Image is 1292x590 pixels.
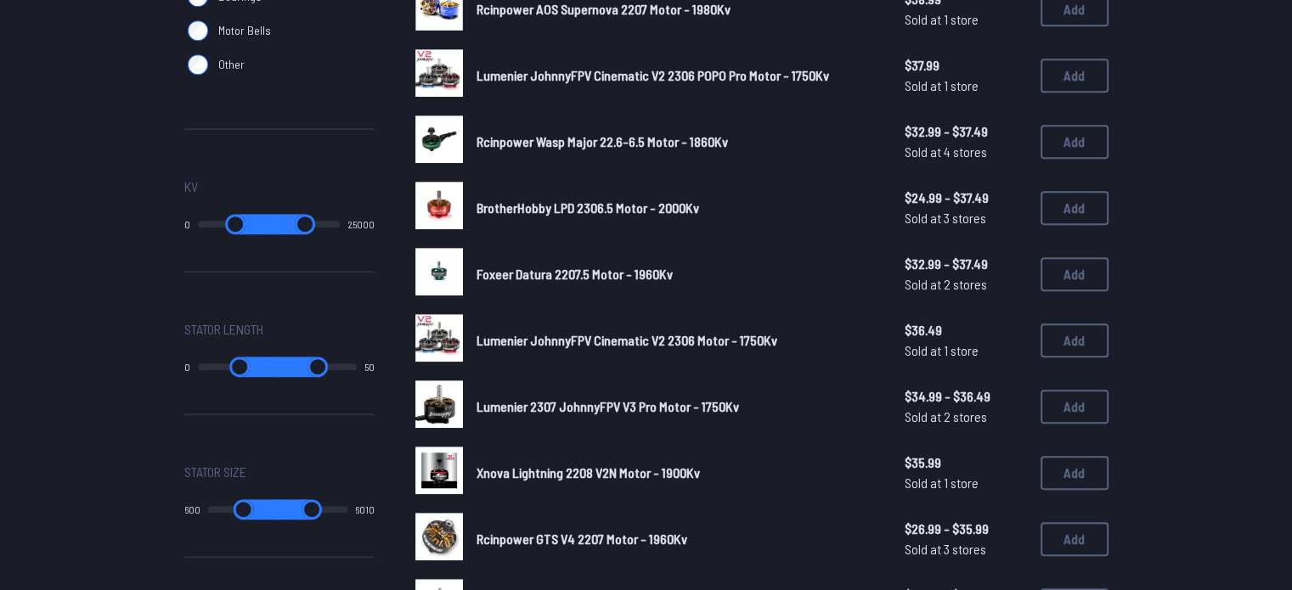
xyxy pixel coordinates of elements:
span: Sold at 1 store [905,473,1027,493]
a: image [415,115,463,168]
a: Rcinpower GTS V4 2207 Motor - 1960Kv [477,529,877,549]
img: image [415,49,463,97]
output: 0 [184,217,190,231]
span: Other [218,56,245,73]
span: Rcinpower Wasp Major 22.6-6.5 Motor - 1860Kv [477,133,728,149]
button: Add [1041,191,1109,225]
a: Rcinpower Wasp Major 22.6-6.5 Motor - 1860Kv [477,132,877,152]
span: Kv [184,177,198,197]
a: Foxeer Datura 2207.5 Motor - 1960Kv [477,264,877,284]
span: Foxeer Datura 2207.5 Motor - 1960Kv [477,266,673,282]
output: 6010 [355,503,375,516]
button: Add [1041,522,1109,556]
input: Other [188,54,208,75]
a: image [415,513,463,565]
span: $26.99 - $35.99 [905,519,1027,539]
span: $37.99 [905,55,1027,76]
span: $36.49 [905,320,1027,340]
span: Lumenier 2307 JohnnyFPV V3 Pro Motor - 1750Kv [477,398,739,414]
button: Add [1041,390,1109,424]
a: image [415,314,463,367]
button: Add [1041,125,1109,159]
span: Rcinpower AOS Supernova 2207 Motor - 1980Kv [477,1,731,17]
span: Sold at 3 stores [905,539,1027,559]
a: image [415,248,463,301]
span: Sold at 1 store [905,9,1027,30]
output: 0 [184,360,190,374]
span: Lumenier JohnnyFPV Cinematic V2 2306 Motor - 1750Kv [477,332,777,348]
span: Sold at 2 stores [905,407,1027,427]
img: image [415,182,463,229]
img: image [415,314,463,362]
span: $32.99 - $37.49 [905,121,1027,142]
span: $24.99 - $37.49 [905,188,1027,208]
output: 50 [364,360,375,374]
input: Motor Bells [188,20,208,41]
button: Add [1041,257,1109,291]
img: image [415,248,463,295]
span: BrotherHobby LPD 2306.5 Motor - 2000Kv [477,199,699,216]
a: BrotherHobby LPD 2306.5 Motor - 2000Kv [477,198,877,218]
img: image [415,513,463,560]
output: 600 [184,503,200,516]
span: $34.99 - $36.49 [905,386,1027,407]
img: image [415,447,463,494]
a: Lumenier 2307 JohnnyFPV V3 Pro Motor - 1750Kv [477,396,877,417]
img: image [415,115,463,163]
a: image [415,49,463,102]
span: Rcinpower GTS V4 2207 Motor - 1960Kv [477,531,687,547]
span: $32.99 - $37.49 [905,254,1027,274]
a: image [415,182,463,234]
button: Add [1041,323,1109,357]
a: image [415,380,463,433]
span: Sold at 1 store [905,340,1027,361]
span: Stator Size [184,462,246,482]
a: image [415,447,463,499]
span: Sold at 2 stores [905,274,1027,295]
a: Xnova Lightning 2208 V2N Motor - 1900Kv [477,463,877,483]
button: Add [1041,59,1109,93]
span: Stator Length [184,319,263,340]
button: Add [1041,456,1109,490]
span: Lumenier JohnnyFPV Cinematic V2 2306 POPO Pro Motor - 1750Kv [477,67,829,83]
span: Sold at 4 stores [905,142,1027,162]
span: Motor Bells [218,22,271,39]
span: Sold at 1 store [905,76,1027,96]
span: $35.99 [905,452,1027,473]
img: image [415,380,463,428]
output: 25000 [347,217,375,231]
span: Sold at 3 stores [905,208,1027,228]
a: Lumenier JohnnyFPV Cinematic V2 2306 Motor - 1750Kv [477,330,877,351]
a: Lumenier JohnnyFPV Cinematic V2 2306 POPO Pro Motor - 1750Kv [477,65,877,86]
span: Xnova Lightning 2208 V2N Motor - 1900Kv [477,464,700,480]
